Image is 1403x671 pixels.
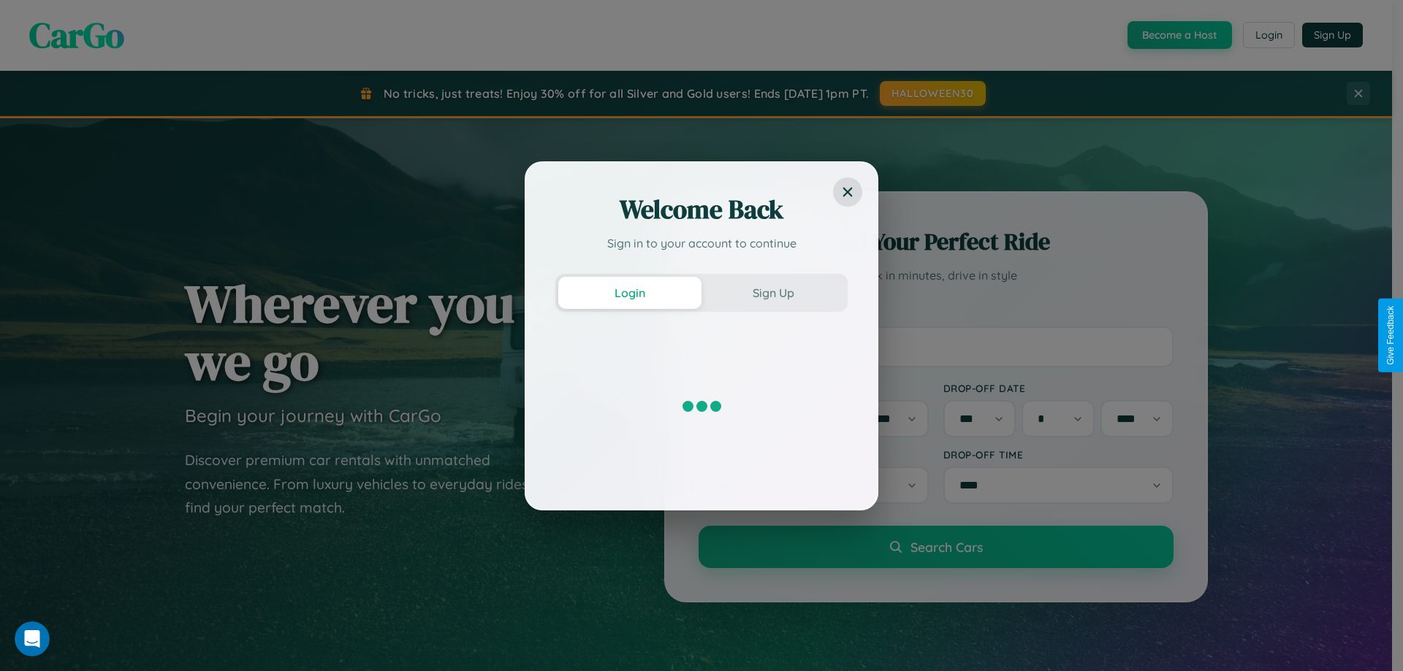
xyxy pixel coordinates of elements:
button: Login [558,277,701,309]
h2: Welcome Back [555,192,848,227]
div: Give Feedback [1385,306,1396,365]
p: Sign in to your account to continue [555,234,848,252]
button: Sign Up [701,277,845,309]
iframe: Intercom live chat [15,621,50,656]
